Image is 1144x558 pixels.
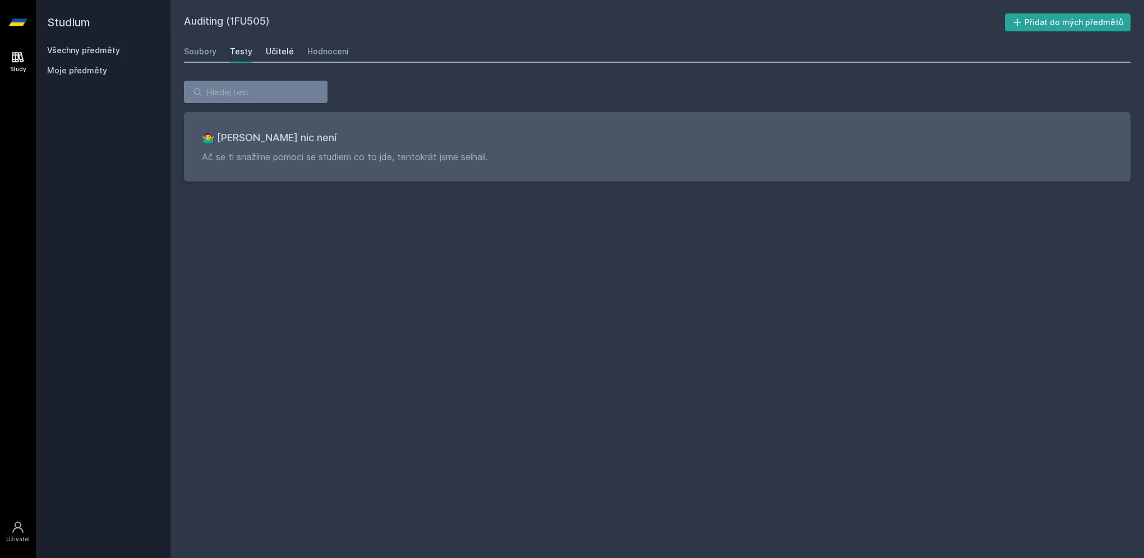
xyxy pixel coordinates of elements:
a: Uživatel [2,515,34,549]
span: Moje předměty [47,65,107,76]
div: Uživatel [6,535,30,543]
h3: 🤷‍♂️ [PERSON_NAME] nic není [202,130,1113,146]
a: Study [2,45,34,79]
button: Přidat do mých předmětů [1005,13,1131,31]
input: Hledej test [184,81,327,103]
div: Study [10,65,26,73]
h2: Auditing (1FU505) [184,13,1005,31]
a: Testy [230,40,252,63]
a: Soubory [184,40,216,63]
a: Hodnocení [307,40,349,63]
a: Učitelé [266,40,294,63]
p: Ač se ti snažíme pomoci se studiem co to jde, tentokrát jsme selhali. [202,150,1113,164]
a: Všechny předměty [47,45,120,55]
div: Učitelé [266,46,294,57]
div: Hodnocení [307,46,349,57]
div: Soubory [184,46,216,57]
div: Testy [230,46,252,57]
